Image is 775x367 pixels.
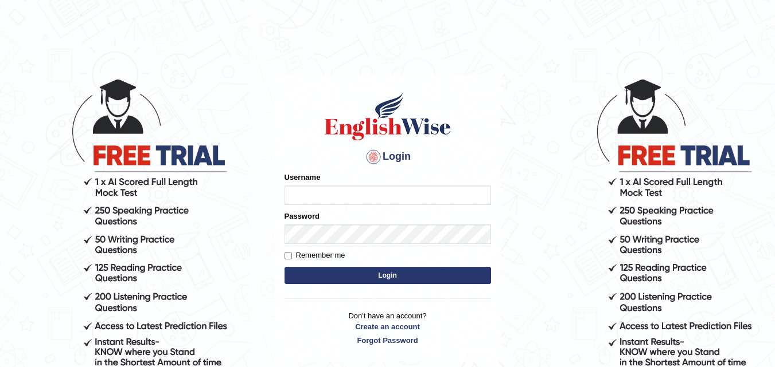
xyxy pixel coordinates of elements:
[285,148,491,166] h4: Login
[285,252,292,259] input: Remember me
[285,250,345,261] label: Remember me
[285,310,491,346] p: Don't have an account?
[322,90,453,142] img: Logo of English Wise sign in for intelligent practice with AI
[285,267,491,284] button: Login
[285,335,491,346] a: Forgot Password
[285,321,491,332] a: Create an account
[285,172,321,183] label: Username
[285,211,320,222] label: Password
